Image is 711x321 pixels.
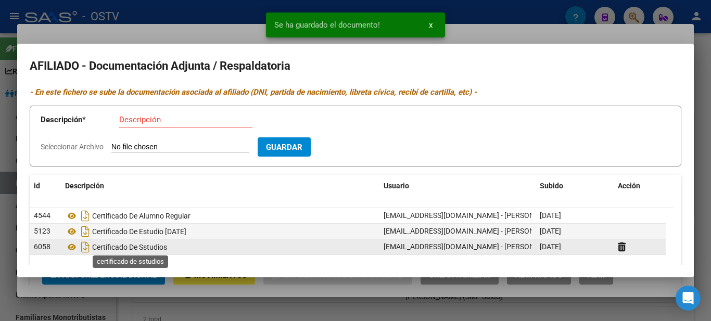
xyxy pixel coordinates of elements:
span: Usuario [384,182,409,190]
h2: AFILIADO - Documentación Adjunta / Respaldatoria [30,56,681,76]
span: [DATE] [540,242,561,251]
span: Certificado De Estudio [DATE] [92,227,186,236]
div: Open Intercom Messenger [676,286,701,311]
span: 4544 [34,211,50,220]
button: Guardar [258,137,311,157]
i: Descargar documento [79,239,92,255]
i: Descargar documento [79,223,92,240]
span: [DATE] [540,211,561,220]
span: x [429,20,433,30]
i: Descargar documento [79,208,92,224]
datatable-header-cell: Descripción [61,175,379,197]
span: Guardar [266,143,302,152]
span: 5123 [34,227,50,235]
span: Seleccionar Archivo [41,143,104,151]
span: Acción [618,182,640,190]
i: - En este fichero se sube la documentación asociada al afiliado (DNI, partida de nacimiento, libr... [30,87,477,97]
span: 6058 [34,242,50,251]
span: Descripción [65,182,104,190]
span: Certificado De Alumno Regular [92,212,191,220]
span: Certificado De Sstudios [92,243,167,251]
span: [EMAIL_ADDRESS][DOMAIN_NAME] - [PERSON_NAME] [384,227,560,235]
span: [EMAIL_ADDRESS][DOMAIN_NAME] - [PERSON_NAME] [384,242,560,251]
span: Se ha guardado el documento! [274,20,380,30]
span: [DATE] [540,227,561,235]
p: Descripción [41,114,119,126]
span: Subido [540,182,563,190]
datatable-header-cell: Acción [614,175,666,197]
datatable-header-cell: Usuario [379,175,536,197]
button: x [421,16,441,34]
datatable-header-cell: Subido [536,175,614,197]
datatable-header-cell: id [30,175,61,197]
span: [EMAIL_ADDRESS][DOMAIN_NAME] - [PERSON_NAME] [384,211,560,220]
span: id [34,182,40,190]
